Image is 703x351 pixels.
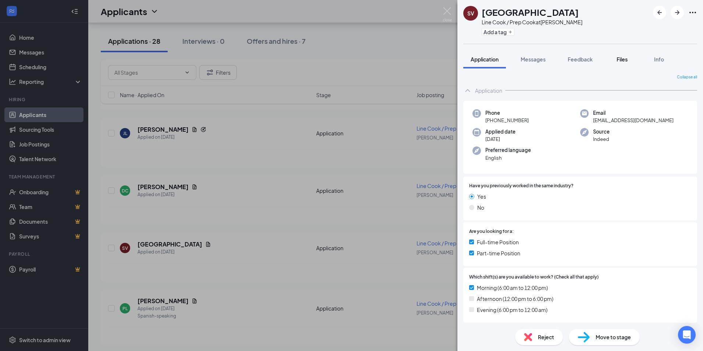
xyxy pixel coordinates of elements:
svg: ChevronUp [463,86,472,95]
span: Application [471,56,499,63]
svg: ArrowLeftNew [655,8,664,17]
span: Which shift(s) are you available to work? (Check all that apply) [469,274,599,281]
svg: Plus [508,30,513,34]
span: Reject [538,333,554,341]
span: [DATE] [485,135,515,143]
span: Indeed [593,135,610,143]
span: Part-time Position [477,249,520,257]
svg: Ellipses [688,8,697,17]
button: ArrowLeftNew [653,6,666,19]
span: No [477,203,484,212]
span: Yes [477,192,486,201]
div: Open Intercom Messenger [678,326,696,344]
span: Feedback [568,56,593,63]
span: Source [593,128,610,135]
span: Applied date [485,128,515,135]
span: Morning (6:00 am to 12:00 pm) [477,284,548,292]
button: ArrowRight [671,6,684,19]
span: Evening (6:00 pm to 12:00 am) [477,306,547,314]
span: Have you previously worked in the same industry? [469,182,574,189]
span: [EMAIL_ADDRESS][DOMAIN_NAME] [593,117,674,124]
span: Full-time Position [477,238,519,246]
div: Line Cook / Prep Cook at [PERSON_NAME] [482,18,582,26]
span: Email [593,109,674,117]
span: Phone [485,109,529,117]
span: Are you looking for a: [469,228,514,235]
span: English [485,154,531,162]
svg: ArrowRight [673,8,682,17]
button: PlusAdd a tag [482,28,514,36]
div: Application [475,87,502,94]
span: Move to stage [596,333,631,341]
span: [PHONE_NUMBER] [485,117,529,124]
span: Collapse all [677,74,697,80]
div: SV [467,10,474,17]
span: Preferred language [485,146,531,154]
h1: [GEOGRAPHIC_DATA] [482,6,579,18]
span: Afternoon (12:00 pm to 6:00 pm) [477,295,553,303]
span: Messages [521,56,546,63]
span: Files [617,56,628,63]
span: Info [654,56,664,63]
